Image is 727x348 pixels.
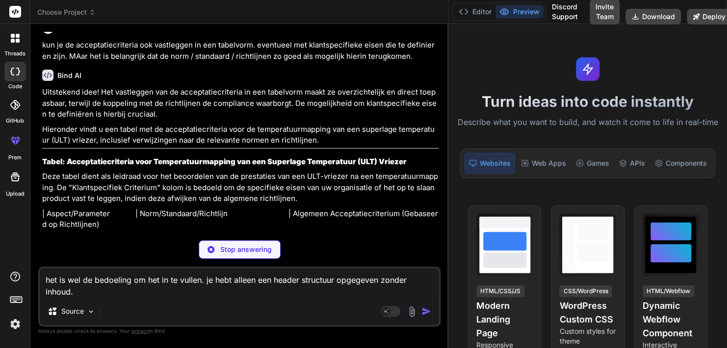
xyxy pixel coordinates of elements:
span: Choose Project [37,7,96,17]
img: settings [7,316,24,332]
div: Web Apps [517,153,570,174]
label: Upload [6,190,25,198]
img: Pick Models [87,307,95,316]
label: threads [4,50,26,58]
div: HTML/CSS/JS [476,285,524,297]
label: prem [8,153,22,162]
div: CSS/WordPress [559,285,612,297]
p: Deze tabel dient als leidraad voor het beoordelen van de prestaties van een ULT-vriezer na een te... [42,171,439,204]
p: Hieronder vindt u een tabel met de acceptatiecriteria voor de temperatuurmapping van een superlag... [42,124,439,146]
h4: Modern Landing Page [476,299,533,340]
textarea: het is wel de bedoeling om het in te vullen. je hebt alleen een header structuur opgegeven zonder... [40,268,439,298]
span: privacy [131,328,149,334]
strong: Tabel: Acceptatiecriteria voor Temperatuurmapping van een Superlage Temperatuur (ULT) Vriezer [42,157,407,166]
label: code [8,82,22,91]
p: Source [61,306,84,316]
button: Preview [495,5,544,19]
button: Editor [455,5,495,19]
p: | Aspect/Parameter | Norm/Standaard/Richtlijn | Algemeen Acceptatiecriterium (Gebaseerd op Richtl... [42,208,439,230]
div: Components [651,153,711,174]
p: Stop answering [220,245,272,254]
h1: Turn ideas into code instantly [454,93,721,110]
h4: WordPress Custom CSS [559,299,616,326]
h4: Dynamic Webflow Component [643,299,699,340]
h6: Bind AI [57,71,81,80]
p: kun je de acceptatiecriteria ook vastleggen in een tabelvorm. eventueel met klantspecifieke eisen... [42,40,439,62]
div: APIs [615,153,649,174]
label: GitHub [6,117,24,125]
img: attachment [406,306,417,317]
div: HTML/Webflow [643,285,694,297]
img: icon [421,306,431,316]
p: Describe what you want to build, and watch it come to life in real-time [454,116,721,129]
div: Games [572,153,613,174]
p: Uitstekend idee! Het vastleggen van de acceptatiecriteria in een tabelvorm maakt ze overzichtelij... [42,87,439,120]
p: Always double-check its answers. Your in Bind [38,326,441,336]
div: Websites [465,153,515,174]
button: Download [625,9,681,25]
